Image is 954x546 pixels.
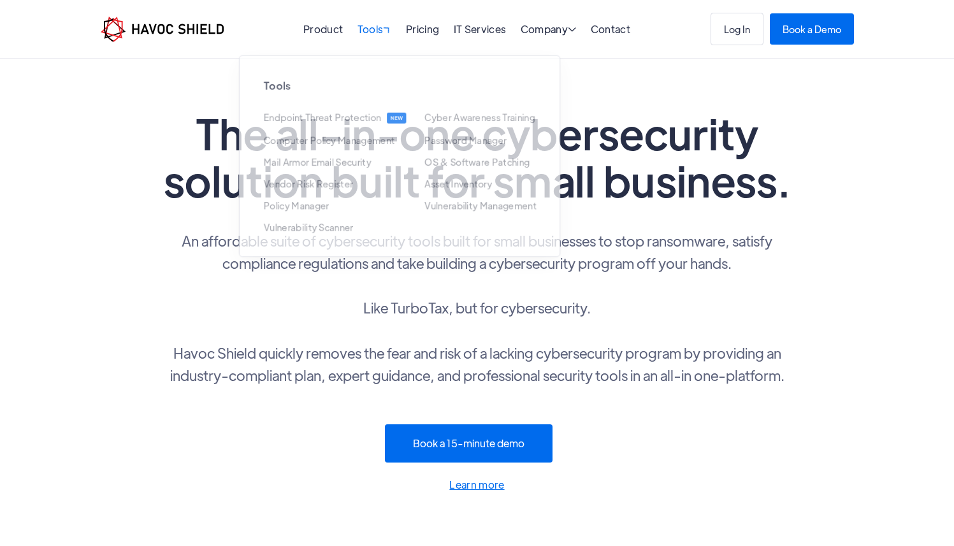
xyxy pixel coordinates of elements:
a: home [101,17,224,42]
a: Endpoint Threat Protection [263,112,380,123]
div: Tools [358,24,392,36]
a: Product [303,22,343,36]
a: Mail Armor Email Security [263,157,371,166]
a: Vulnerability Scanner [263,222,353,232]
a: OS & Software Patching [424,157,530,166]
a: Learn more [159,476,796,494]
a: Cyber Awareness Training [424,112,535,122]
a: Pricing [406,22,439,36]
h1: The all-in-one cybersecurity solution built for small business. [159,110,796,204]
a: Policy Manager [263,201,329,210]
img: Havoc Shield logo [101,17,224,42]
a: Vendor Risk Register [263,178,353,188]
nav: Tools [239,40,561,200]
iframe: Chat Widget [735,408,954,546]
span:  [381,22,394,36]
div: Company [521,24,577,36]
a: Computer Policy Management [263,135,394,145]
p: An affordable suite of cybersecurity tools built for small businesses to stop ransomware, satisfy... [159,229,796,386]
h2: Tools [263,80,535,91]
a: IT Services [454,22,507,36]
span:  [568,24,576,34]
a: Book a 15-minute demo [385,424,553,463]
div: Company [521,24,577,36]
a: Book a Demo [770,13,854,45]
a: Contact [591,22,630,36]
div: NEW [387,112,406,123]
a: Log In [711,13,763,45]
a: Asset Inventory [424,178,492,188]
a: Vulnerability Management [424,201,537,210]
div: Tools [358,24,392,36]
a: Password Manager [424,135,507,145]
